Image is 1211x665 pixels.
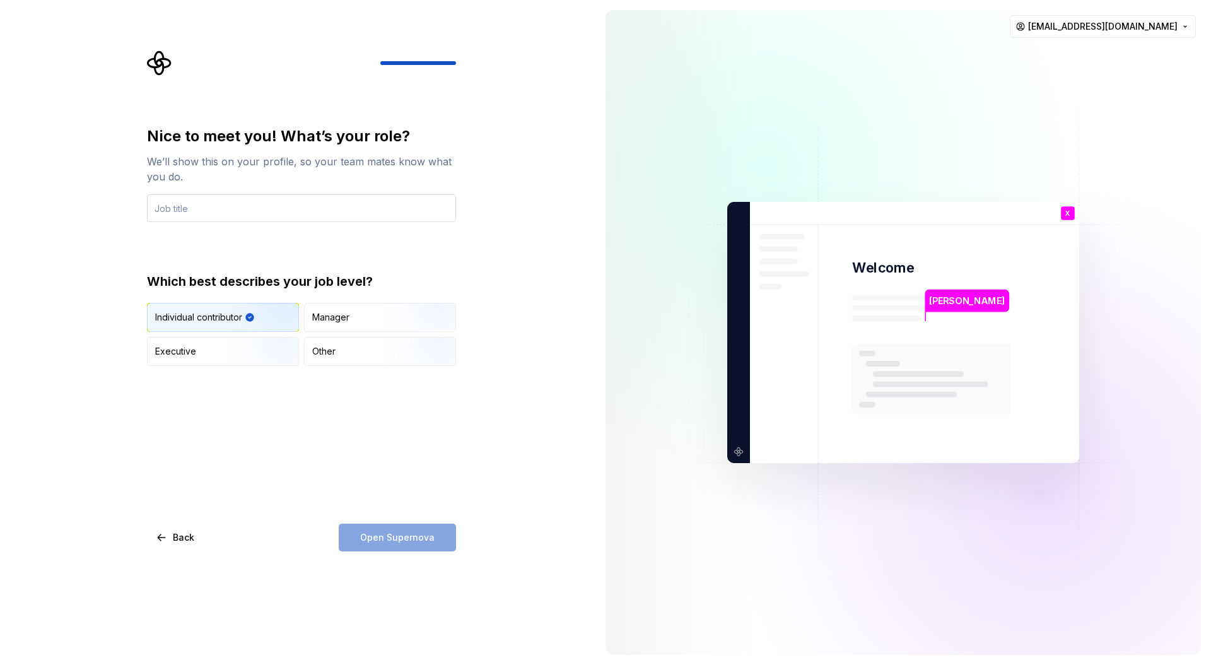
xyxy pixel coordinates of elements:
div: Individual contributor [155,311,242,324]
input: Job title [147,194,456,222]
button: [EMAIL_ADDRESS][DOMAIN_NAME] [1010,15,1196,38]
span: Back [173,531,194,544]
div: Executive [155,345,196,358]
p: Welcome [852,259,914,277]
p: [PERSON_NAME] [929,294,1005,308]
div: Which best describes your job level? [147,273,456,290]
div: Manager [312,311,349,324]
button: Back [147,524,205,551]
svg: Supernova Logo [147,50,172,76]
p: X [1065,210,1070,217]
span: [EMAIL_ADDRESS][DOMAIN_NAME] [1028,20,1178,33]
div: Nice to meet you! What’s your role? [147,126,456,146]
div: We’ll show this on your profile, so your team mates know what you do. [147,154,456,184]
div: Other [312,345,336,358]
